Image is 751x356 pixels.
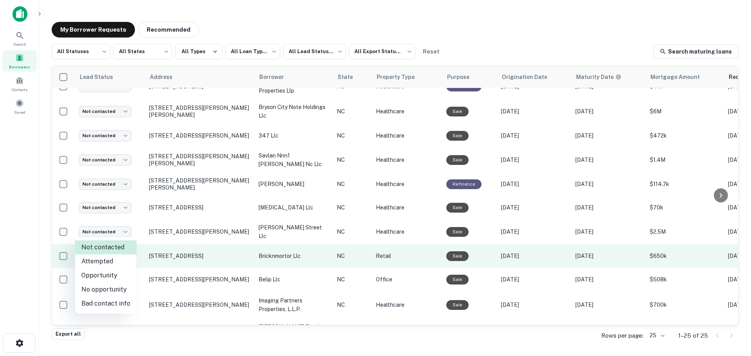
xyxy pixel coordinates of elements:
li: Opportunity [75,268,137,283]
li: Bad contact info [75,297,137,311]
li: Attempted [75,254,137,268]
li: No opportunity [75,283,137,297]
li: Not contacted [75,240,137,254]
iframe: Chat Widget [712,293,751,331]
